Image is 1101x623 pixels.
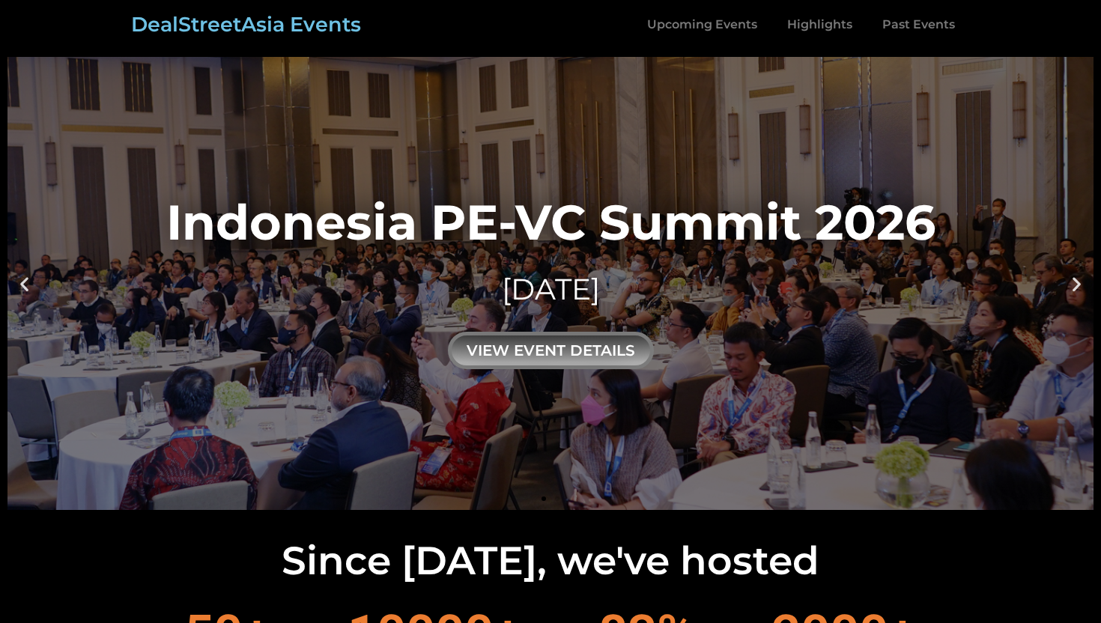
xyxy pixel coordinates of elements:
[166,198,935,246] div: Indonesia PE-VC Summit 2026
[448,332,654,369] div: view event details
[772,7,867,42] a: Highlights
[131,12,361,37] a: DealStreetAsia Events
[555,496,559,501] span: Go to slide 2
[7,541,1094,580] h2: Since [DATE], we've hosted
[542,496,546,501] span: Go to slide 1
[166,269,935,310] div: [DATE]
[867,7,970,42] a: Past Events
[7,57,1094,510] a: Indonesia PE-VC Summit 2026[DATE]view event details
[1067,274,1086,293] div: Next slide
[632,7,772,42] a: Upcoming Events
[15,274,34,293] div: Previous slide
